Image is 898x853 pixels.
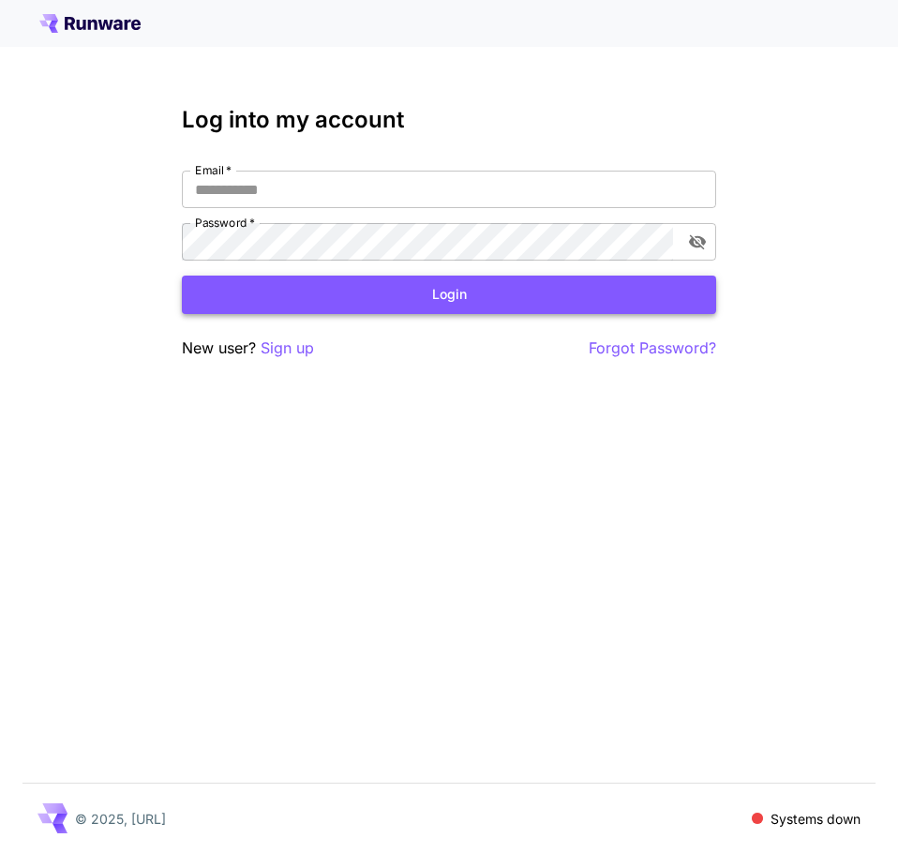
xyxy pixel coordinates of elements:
h3: Log into my account [182,107,716,133]
button: Forgot Password? [589,337,716,360]
p: Systems down [771,809,861,829]
button: Sign up [261,337,314,360]
p: © 2025, [URL] [75,809,166,829]
button: Login [182,276,716,314]
p: New user? [182,337,314,360]
label: Email [195,162,232,178]
button: toggle password visibility [681,225,714,259]
label: Password [195,215,255,231]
